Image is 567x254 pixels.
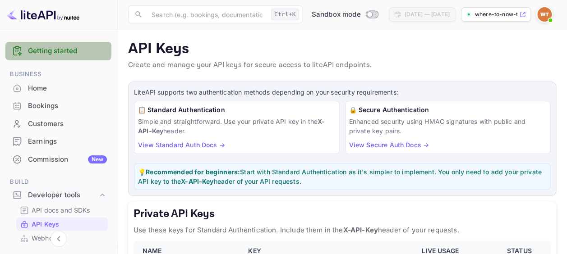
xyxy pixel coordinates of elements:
a: API docs and SDKs [20,205,104,215]
div: CommissionNew [5,151,111,168]
div: API docs and SDKs [16,204,108,217]
h6: 🔒 Secure Authentication [349,105,547,115]
a: Customers [5,115,111,132]
p: API Keys [32,219,59,229]
a: Getting started [28,46,107,56]
p: API docs and SDKs [32,205,90,215]
div: Customers [5,115,111,133]
span: Build [5,177,111,187]
a: View Secure Auth Docs → [349,141,429,149]
a: CommissionNew [5,151,111,168]
p: 💡 Start with Standard Authentication as it's simpler to implement. You only need to add your priv... [138,167,546,186]
p: Enhanced security using HMAC signatures with public and private key pairs. [349,117,547,136]
div: Earnings [5,133,111,150]
a: Home [5,80,111,96]
div: New [88,155,107,163]
p: Use these keys for Standard Authentication. Include them in the header of your requests. [134,225,551,236]
strong: X-API-Key [181,177,213,185]
p: LiteAPI supports two authentication methods depending on your security requirements: [134,87,550,97]
button: Collapse navigation [51,231,67,247]
div: Commission [28,154,107,165]
div: Bookings [28,101,107,111]
div: [DATE] — [DATE] [405,10,450,18]
span: Business [5,69,111,79]
div: Home [28,83,107,94]
div: Earnings [28,136,107,147]
a: Earnings [5,133,111,150]
p: API Keys [128,40,556,58]
input: Search (e.g. bookings, documentation) [146,5,267,23]
strong: Recommended for beginners: [146,168,240,176]
div: Ctrl+K [271,9,299,20]
div: Getting started [5,42,111,60]
p: Webhooks [32,233,63,243]
h6: 📋 Standard Authentication [138,105,336,115]
h5: Private API Keys [134,207,551,221]
a: Bookings [5,97,111,114]
img: Where to Now Travel [537,7,552,22]
a: Webhooks [20,233,104,243]
strong: X-API-Key [343,226,378,234]
div: API Keys [16,218,108,231]
a: View Standard Auth Docs → [138,141,225,149]
a: API Keys [20,219,104,229]
p: Simple and straightforward. Use your private API key in the header. [138,117,336,136]
div: Bookings [5,97,111,115]
div: Developer tools [28,190,98,200]
div: Developer tools [5,187,111,203]
div: Switch to Production mode [308,9,382,20]
p: Create and manage your API keys for secure access to liteAPI endpoints. [128,60,556,71]
div: Home [5,80,111,97]
div: Customers [28,119,107,129]
span: Sandbox mode [312,9,361,20]
img: LiteAPI logo [7,7,79,22]
p: where-to-now-travel-f0... [475,10,517,18]
div: Webhooks [16,231,108,245]
strong: X-API-Key [138,118,325,135]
